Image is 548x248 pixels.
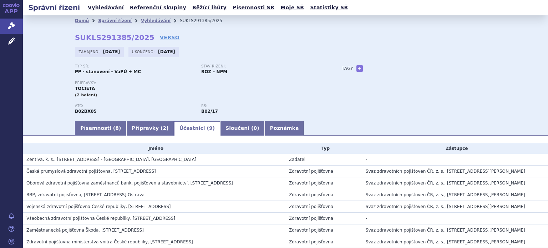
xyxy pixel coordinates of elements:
[342,64,353,73] h3: Tagy
[366,181,525,186] span: Svaz zdravotních pojišťoven ČR, z. s., [STREET_ADDRESS][PERSON_NAME]
[141,18,171,23] a: Vyhledávání
[366,216,367,221] span: -
[253,125,257,131] span: 0
[190,3,229,12] a: Běžící lhůty
[75,93,97,97] span: (2 balení)
[289,192,333,197] span: Zdravotní pojišťovna
[26,169,156,174] span: Česká průmyslová zdravotní pojišťovna, Jeremenkova 161/11, Ostrava - Vítkovice
[180,15,232,26] li: SUKLS291385/2025
[163,125,167,131] span: 2
[75,18,89,23] a: Domů
[26,157,196,162] span: Zentiva, k. s., U kabelovny 130, Praha 10 - Dolní Měcholupy, CZ
[366,157,367,162] span: -
[201,69,227,74] strong: ROZ – NPM
[75,64,194,69] p: Typ SŘ:
[356,65,363,72] a: +
[26,228,144,233] span: Zaměstnanecká pojišťovna Škoda, Husova 302, Mladá Boleslav
[160,34,179,41] a: VERSO
[26,204,171,209] span: Vojenská zdravotní pojišťovna České republiky, Drahobejlova 1404/4, Praha 9
[75,109,97,114] strong: ELTROMBOPAG
[98,18,132,23] a: Správní řízení
[289,157,305,162] span: Žadatel
[115,125,119,131] span: 8
[220,121,264,136] a: Sloučení (0)
[366,204,525,209] span: Svaz zdravotních pojišťoven ČR, z. s., [STREET_ADDRESS][PERSON_NAME]
[75,104,194,108] p: ATC:
[308,3,350,12] a: Statistiky SŘ
[289,204,333,209] span: Zdravotní pojišťovna
[26,216,175,221] span: Všeobecná zdravotní pojišťovna České republiky, Orlická 2020/4, Praha 3
[132,49,156,55] span: Ukončeno:
[23,143,285,154] th: Jméno
[366,169,525,174] span: Svaz zdravotních pojišťoven ČR, z. s., [STREET_ADDRESS][PERSON_NAME]
[75,33,154,42] strong: SUKLS291385/2025
[174,121,220,136] a: Účastníci (9)
[289,181,333,186] span: Zdravotní pojišťovna
[78,49,101,55] span: Zahájeno:
[26,192,144,197] span: RBP, zdravotní pojišťovna, Michálkovická 967/108, Slezská Ostrava
[362,143,548,154] th: Zástupce
[158,49,175,54] strong: [DATE]
[201,64,320,69] p: Stav řízení:
[366,192,525,197] span: Svaz zdravotních pojišťoven ČR, z. s., [STREET_ADDRESS][PERSON_NAME]
[289,169,333,174] span: Zdravotní pojišťovna
[75,121,126,136] a: Písemnosti (8)
[26,181,233,186] span: Oborová zdravotní pojišťovna zaměstnanců bank, pojišťoven a stavebnictví, Roškotova 1225/1, Praha 4
[366,228,525,233] span: Svaz zdravotních pojišťoven ČR, z. s., [STREET_ADDRESS][PERSON_NAME]
[75,69,141,74] strong: PP - stanovení - VaPÚ + MC
[26,239,193,244] span: Zdravotní pojišťovna ministerstva vnitra České republiky, Vinohradská 2577/178, Praha 3 - Vinohra...
[230,3,276,12] a: Písemnosti SŘ
[86,3,126,12] a: Vyhledávání
[201,104,320,108] p: RS:
[265,121,304,136] a: Poznámka
[126,121,174,136] a: Přípravky (2)
[289,216,333,221] span: Zdravotní pojišťovna
[103,49,120,54] strong: [DATE]
[285,143,362,154] th: Typ
[75,86,95,91] span: TOCIETA
[289,239,333,244] span: Zdravotní pojišťovna
[209,125,213,131] span: 9
[289,228,333,233] span: Zdravotní pojišťovna
[128,3,188,12] a: Referenční skupiny
[23,2,86,12] h2: Správní řízení
[201,109,218,114] strong: eltrombopag
[278,3,306,12] a: Moje SŘ
[75,81,328,85] p: Přípravky:
[366,239,525,244] span: Svaz zdravotních pojišťoven ČR, z. s., [STREET_ADDRESS][PERSON_NAME]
